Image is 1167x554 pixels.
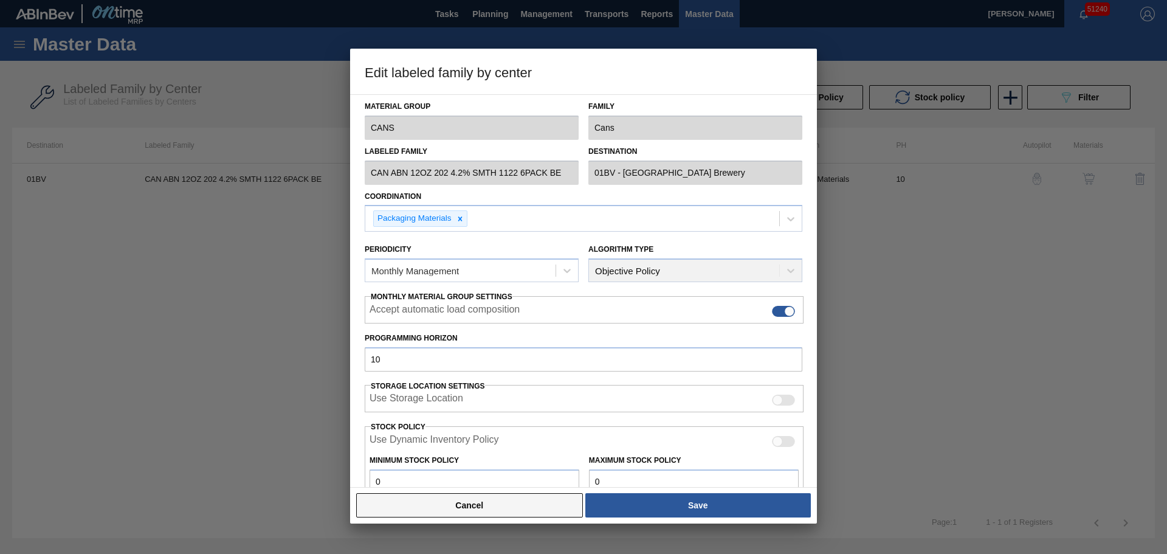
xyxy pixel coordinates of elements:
label: Algorithm Type [588,245,653,254]
label: Stock Policy [371,423,425,431]
label: Family [588,98,802,116]
label: Periodicity [365,245,411,254]
label: When enabled, the system will display stocks from different storage locations. [370,393,463,407]
div: Monthly Management [371,266,459,276]
span: Storage Location Settings [371,382,485,390]
h3: Edit labeled family by center [350,49,817,95]
label: Programming Horizon [365,330,802,347]
label: Minimum Stock Policy [370,456,459,465]
button: Save [585,493,811,518]
label: Accept automatic load composition [370,304,520,319]
label: Coordination [365,192,421,201]
button: Cancel [356,493,583,518]
label: Labeled Family [365,143,579,161]
label: When enabled, the system will use inventory based on the Dynamic Inventory Policy. [370,434,499,449]
label: Maximum Stock Policy [589,456,681,465]
span: Monthly Material Group Settings [371,293,512,301]
div: Packaging Materials [374,211,453,226]
label: Material Group [365,98,579,116]
label: Destination [588,143,802,161]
